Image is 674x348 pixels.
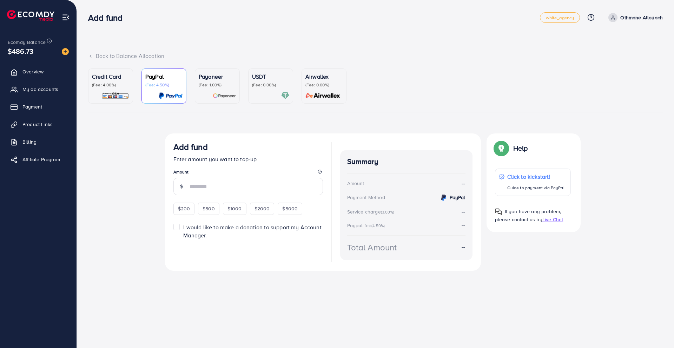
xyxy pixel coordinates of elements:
strong: -- [462,243,465,251]
span: $200 [178,205,190,212]
span: Overview [22,68,44,75]
img: image [62,48,69,55]
span: white_agency [546,15,574,20]
small: (3.00%) [381,209,394,215]
p: Othmane Allouach [620,13,663,22]
p: (Fee: 4.50%) [145,82,183,88]
img: card [213,92,236,100]
img: menu [62,13,70,21]
a: Billing [5,135,71,149]
p: Payoneer [199,72,236,81]
p: Click to kickstart! [507,172,564,181]
p: Enter amount you want to top-up [173,155,323,163]
img: card [303,92,343,100]
h3: Add fund [88,13,128,23]
iframe: Chat [644,316,669,343]
img: logo [7,10,54,21]
a: Othmane Allouach [606,13,663,22]
span: Live Chat [542,216,563,223]
h4: Summary [347,157,465,166]
span: $1000 [227,205,242,212]
legend: Amount [173,169,323,178]
div: Service charge [347,208,396,215]
p: PayPal [145,72,183,81]
h3: Add fund [173,142,208,152]
p: Help [513,144,528,152]
img: card [159,92,183,100]
strong: PayPal [450,194,465,201]
p: Credit Card [92,72,129,81]
span: If you have any problem, please contact us by [495,208,561,223]
div: Back to Balance Allocation [88,52,663,60]
p: (Fee: 0.00%) [252,82,289,88]
strong: -- [462,208,465,215]
img: card [281,92,289,100]
span: $5000 [282,205,298,212]
img: card [101,92,129,100]
div: Amount [347,180,364,187]
p: (Fee: 4.00%) [92,82,129,88]
span: I would like to make a donation to support my Account Manager. [183,223,321,239]
p: Airwallex [305,72,343,81]
strong: -- [462,221,465,229]
div: Payment Method [347,194,385,201]
span: Payment [22,103,42,110]
a: Payment [5,100,71,114]
span: Ecomdy Balance [8,39,46,46]
a: Affiliate Program [5,152,71,166]
span: Product Links [22,121,53,128]
p: USDT [252,72,289,81]
span: Affiliate Program [22,156,60,163]
span: My ad accounts [22,86,58,93]
p: (Fee: 0.00%) [305,82,343,88]
a: My ad accounts [5,82,71,96]
small: (4.50%) [371,223,385,229]
strong: -- [462,179,465,188]
img: Popup guide [495,208,502,215]
img: credit [440,193,448,202]
span: Billing [22,138,37,145]
span: $486.73 [8,46,33,56]
p: Guide to payment via PayPal [507,184,564,192]
a: Product Links [5,117,71,131]
a: Overview [5,65,71,79]
a: white_agency [540,12,580,23]
span: $500 [203,205,215,212]
div: Paypal fee [347,222,387,229]
div: Total Amount [347,241,397,254]
img: Popup guide [495,142,508,155]
p: (Fee: 1.00%) [199,82,236,88]
span: $2000 [255,205,270,212]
